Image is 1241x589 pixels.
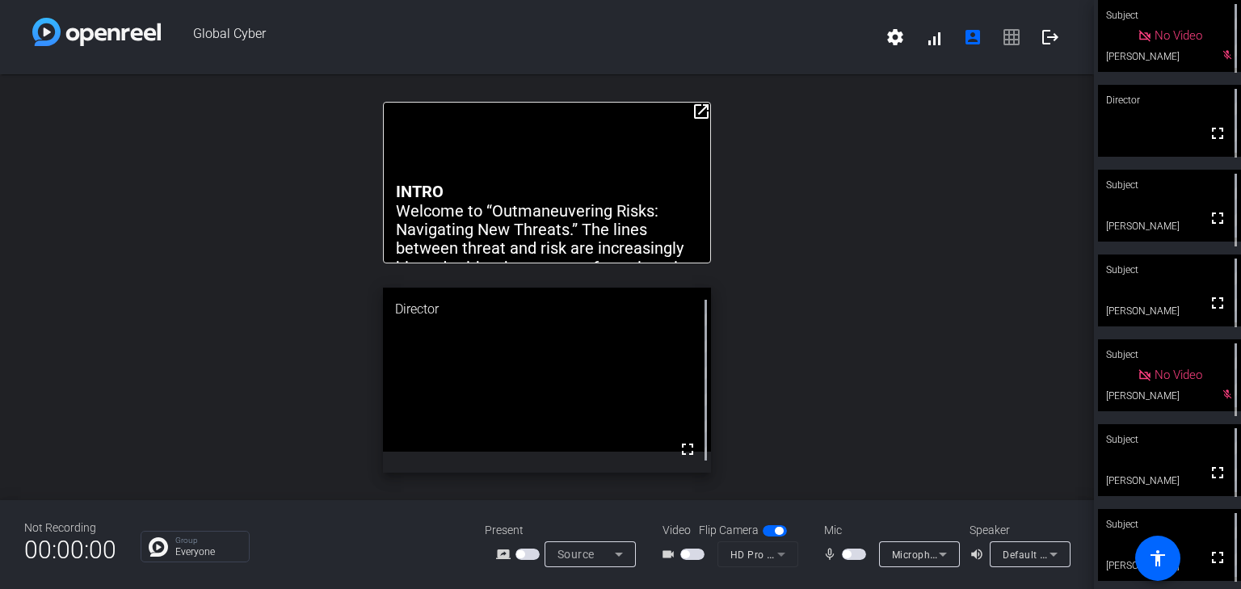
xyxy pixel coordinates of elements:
[383,288,711,331] div: Director
[692,102,711,121] mat-icon: open_in_new
[32,18,161,46] img: white-gradient.svg
[149,537,168,557] img: Chat Icon
[1208,463,1227,482] mat-icon: fullscreen
[699,522,759,539] span: Flip Camera
[1098,170,1241,200] div: Subject
[1208,208,1227,228] mat-icon: fullscreen
[396,182,444,201] strong: INTRO
[1155,368,1202,382] span: No Video
[1098,85,1241,116] div: Director
[1098,509,1241,540] div: Subject
[557,548,595,561] span: Source
[822,545,842,564] mat-icon: mic_none
[678,440,697,459] mat-icon: fullscreen
[1155,28,1202,43] span: No Video
[1098,255,1241,285] div: Subject
[915,18,953,57] button: signal_cellular_alt
[496,545,515,564] mat-icon: screen_share_outline
[485,522,646,539] div: Present
[663,522,691,539] span: Video
[963,27,982,47] mat-icon: account_box
[1208,548,1227,567] mat-icon: fullscreen
[24,530,116,570] span: 00:00:00
[1041,27,1060,47] mat-icon: logout
[1098,424,1241,455] div: Subject
[175,547,241,557] p: Everyone
[886,27,905,47] mat-icon: settings
[175,536,241,545] p: Group
[808,522,970,539] div: Mic
[970,522,1066,539] div: Speaker
[661,545,680,564] mat-icon: videocam_outline
[1208,293,1227,313] mat-icon: fullscreen
[396,202,698,410] p: Welcome to “Outmaneuvering Risks: Navigating New Threats.” The lines between threat and risk are ...
[24,520,116,536] div: Not Recording
[1098,339,1241,370] div: Subject
[161,18,876,57] span: Global Cyber
[1148,549,1167,568] mat-icon: accessibility
[892,548,1125,561] span: Microphone (HD Pro Webcam C920) (046d:082d)
[970,545,989,564] mat-icon: volume_up
[1208,124,1227,143] mat-icon: fullscreen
